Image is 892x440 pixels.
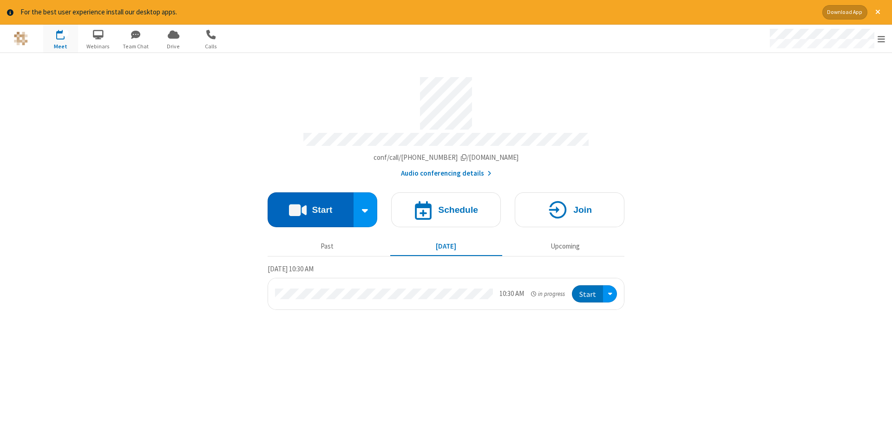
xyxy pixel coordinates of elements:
[374,153,519,162] span: Copy my meeting room link
[14,32,28,46] img: QA Selenium DO NOT DELETE OR CHANGE
[268,263,624,310] section: Today's Meetings
[268,192,354,227] button: Start
[20,7,815,18] div: For the best user experience install our desktop apps.
[869,416,885,433] iframe: Chat
[3,25,38,53] button: Logo
[354,192,378,227] div: Start conference options
[499,289,524,299] div: 10:30 AM
[761,25,892,53] div: Open menu
[81,42,116,51] span: Webinars
[63,30,69,37] div: 1
[374,152,519,163] button: Copy my meeting room linkCopy my meeting room link
[43,42,78,51] span: Meet
[871,5,885,20] button: Close alert
[603,285,617,302] div: Open menu
[438,205,478,214] h4: Schedule
[312,205,332,214] h4: Start
[391,192,501,227] button: Schedule
[268,70,624,178] section: Account details
[118,42,153,51] span: Team Chat
[573,205,592,214] h4: Join
[531,289,565,298] em: in progress
[515,192,624,227] button: Join
[156,42,191,51] span: Drive
[271,238,383,256] button: Past
[268,264,314,273] span: [DATE] 10:30 AM
[194,42,229,51] span: Calls
[390,238,502,256] button: [DATE]
[572,285,603,302] button: Start
[401,168,492,179] button: Audio conferencing details
[822,5,867,20] button: Download App
[509,238,621,256] button: Upcoming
